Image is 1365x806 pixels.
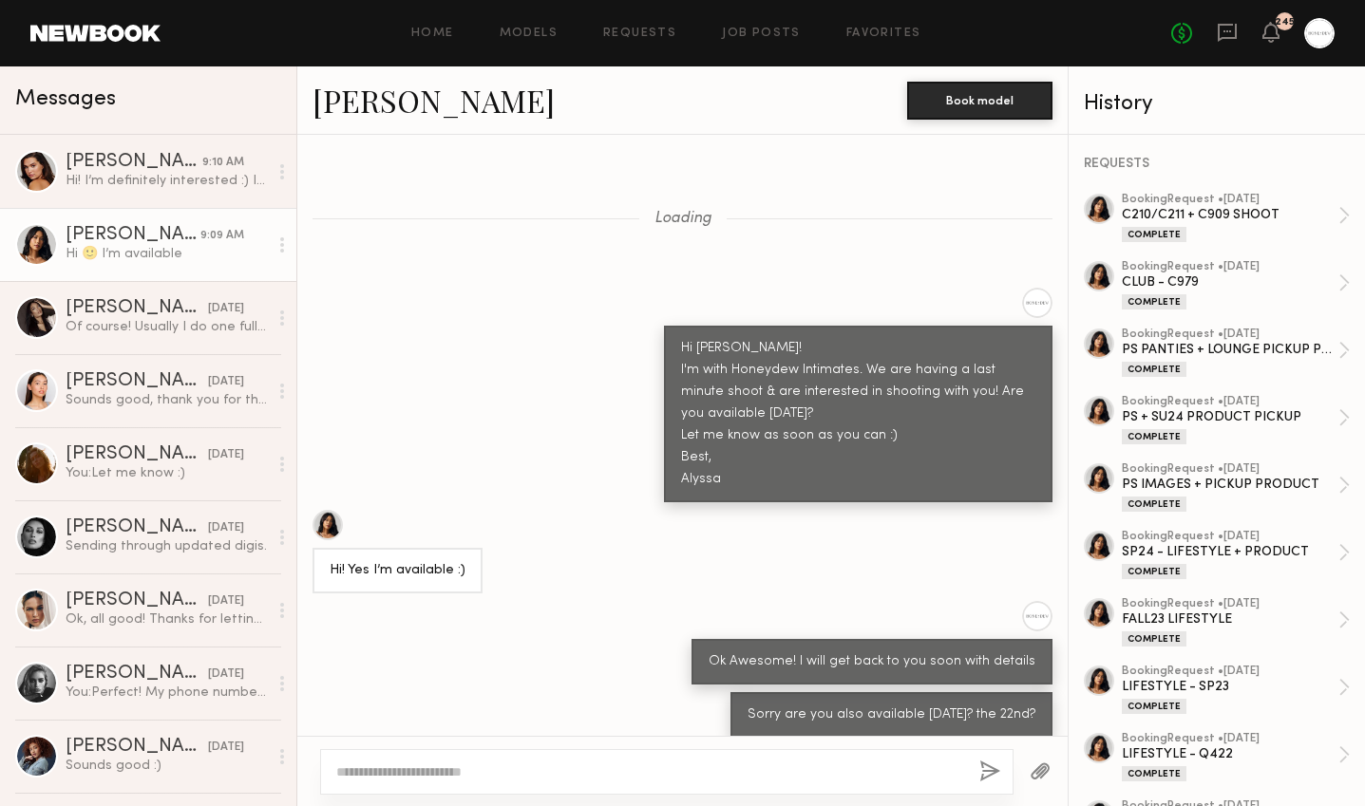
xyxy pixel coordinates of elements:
[500,28,558,40] a: Models
[1122,745,1338,763] div: LIFESTYLE - Q422
[1122,227,1186,242] div: Complete
[1122,543,1338,561] div: SP24 - LIFESTYLE + PRODUCT
[1122,733,1338,745] div: booking Request • [DATE]
[1122,328,1338,341] div: booking Request • [DATE]
[1122,598,1338,610] div: booking Request • [DATE]
[907,91,1052,107] a: Book model
[1122,564,1186,579] div: Complete
[1122,598,1350,647] a: bookingRequest •[DATE]FALL23 LIFESTYLEComplete
[654,211,711,227] span: Loading
[1122,497,1186,512] div: Complete
[202,154,244,172] div: 9:10 AM
[66,299,208,318] div: [PERSON_NAME]
[208,373,244,391] div: [DATE]
[709,651,1035,673] div: Ok Awesome! I will get back to you soon with details
[1122,362,1186,377] div: Complete
[1122,678,1338,696] div: LIFESTYLE - SP23
[1122,766,1186,781] div: Complete
[208,300,244,318] div: [DATE]
[66,318,268,336] div: Of course! Usually I do one full edited video, along with raw footage, and a couple of pictures b...
[1122,396,1350,444] a: bookingRequest •[DATE]PS + SU24 PRODUCT PICKUPComplete
[66,537,268,555] div: Sending through updated digis.
[722,28,801,40] a: Job Posts
[66,591,208,610] div: [PERSON_NAME]
[1122,408,1338,426] div: PS + SU24 PRODUCT PICKUP
[603,28,676,40] a: Requests
[330,560,465,582] div: Hi! Yes I’m available :)
[1122,261,1350,309] a: bookingRequest •[DATE]CLUB - C979Complete
[411,28,454,40] a: Home
[1122,396,1338,408] div: booking Request • [DATE]
[1275,17,1295,28] div: 245
[208,665,244,684] div: [DATE]
[208,592,244,610] div: [DATE]
[1122,463,1338,476] div: booking Request • [DATE]
[1122,294,1186,309] div: Complete
[1122,429,1186,444] div: Complete
[1122,328,1350,377] a: bookingRequest •[DATE]PS PANTIES + LOUNGE PICKUP PRODUCTComplete
[1084,158,1350,171] div: REQUESTS
[1122,531,1350,579] a: bookingRequest •[DATE]SP24 - LIFESTYLE + PRODUCTComplete
[1122,631,1186,647] div: Complete
[1122,476,1338,494] div: PS IMAGES + PICKUP PRODUCT
[15,88,116,110] span: Messages
[1122,206,1338,224] div: C210/C211 + C909 SHOOT
[1122,194,1350,242] a: bookingRequest •[DATE]C210/C211 + C909 SHOOTComplete
[66,445,208,464] div: [PERSON_NAME]
[1122,273,1338,291] div: CLUB - C979
[1122,665,1338,678] div: booking Request • [DATE]
[208,739,244,757] div: [DATE]
[66,245,268,263] div: Hi 🙂 I’m available
[66,391,268,409] div: Sounds good, thank you for the update!
[907,82,1052,120] button: Book model
[748,704,1035,726] div: Sorry are you also available [DATE]? the 22nd?
[1122,261,1338,273] div: booking Request • [DATE]
[208,519,244,537] div: [DATE]
[846,28,921,40] a: Favorites
[66,684,268,702] div: You: Perfect! My phone number is [PHONE_NUMBER] if you have any issue finding us. Thank you! xx
[66,665,208,684] div: [PERSON_NAME]
[1122,463,1350,512] a: bookingRequest •[DATE]PS IMAGES + PICKUP PRODUCTComplete
[66,153,202,172] div: [PERSON_NAME]
[1084,93,1350,115] div: History
[1122,665,1350,714] a: bookingRequest •[DATE]LIFESTYLE - SP23Complete
[1122,194,1338,206] div: booking Request • [DATE]
[1122,733,1350,781] a: bookingRequest •[DATE]LIFESTYLE - Q422Complete
[66,610,268,628] div: Ok, all good! Thanks for letting me know.
[66,518,208,537] div: [PERSON_NAME]
[1122,610,1338,628] div: FALL23 LIFESTYLE
[208,446,244,464] div: [DATE]
[681,338,1035,491] div: Hi [PERSON_NAME]! I'm with Honeydew Intimates. We are having a last minute shoot & are interested...
[66,172,268,190] div: Hi! I’m definitely interested :) I am available [DATE] or [DATE] if that works for you!
[66,738,208,757] div: [PERSON_NAME]
[313,80,555,121] a: [PERSON_NAME]
[66,372,208,391] div: [PERSON_NAME]
[66,226,200,245] div: [PERSON_NAME]
[1122,699,1186,714] div: Complete
[66,757,268,775] div: Sounds good :)
[1122,341,1338,359] div: PS PANTIES + LOUNGE PICKUP PRODUCT
[1122,531,1338,543] div: booking Request • [DATE]
[200,227,244,245] div: 9:09 AM
[66,464,268,482] div: You: Let me know :)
